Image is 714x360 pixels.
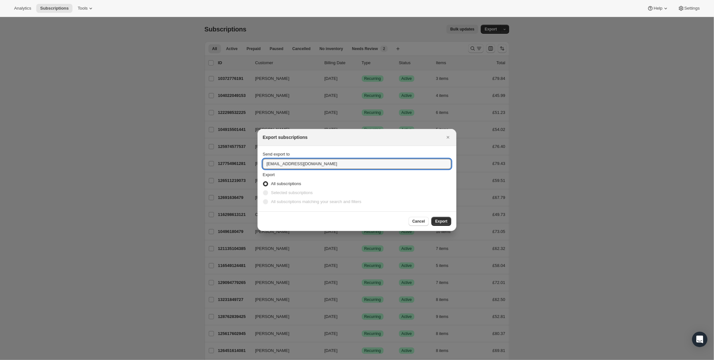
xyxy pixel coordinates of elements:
span: All subscriptions matching your search and filters [271,199,361,204]
span: Export [263,172,275,177]
button: Export [431,217,451,226]
span: Export [435,219,447,224]
span: Analytics [14,6,31,11]
button: Close [444,133,453,142]
span: Help [654,6,662,11]
div: Open Intercom Messenger [692,332,708,347]
button: Settings [674,4,704,13]
h2: Export subscriptions [263,134,308,141]
span: All subscriptions [271,181,301,186]
button: Help [643,4,673,13]
button: Subscriptions [36,4,72,13]
button: Analytics [10,4,35,13]
span: Send export to [263,152,290,157]
span: Cancel [412,219,425,224]
span: Selected subscriptions [271,190,313,195]
button: Tools [74,4,98,13]
span: Subscriptions [40,6,69,11]
button: Cancel [409,217,429,226]
span: Settings [684,6,700,11]
span: Tools [78,6,88,11]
